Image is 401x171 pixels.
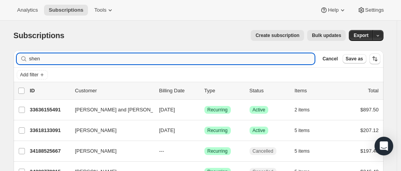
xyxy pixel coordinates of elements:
span: Save as [346,56,363,62]
div: IDCustomerBilling DateTypeStatusItemsTotal [30,87,379,95]
button: Bulk updates [307,30,346,41]
p: ID [30,87,69,95]
span: [PERSON_NAME] [75,147,117,155]
div: 33618133091[PERSON_NAME][DATE]SuccessRecurringSuccessActive5 items$207.12 [30,125,379,136]
button: 5 items [295,125,318,136]
div: 34188525667[PERSON_NAME]---SuccessRecurringCancelled5 items$197.40 [30,146,379,157]
button: Tools [90,5,119,16]
div: Open Intercom Messenger [375,137,393,155]
input: Filter subscribers [29,53,315,64]
span: Cancelled [253,148,273,154]
button: Create subscription [251,30,304,41]
span: [DATE] [159,107,175,113]
span: Active [253,107,266,113]
p: 33636155491 [30,106,69,114]
span: 5 items [295,127,310,134]
span: Recurring [208,107,228,113]
p: Billing Date [159,87,198,95]
span: Recurring [208,127,228,134]
button: Analytics [12,5,42,16]
span: Tools [94,7,106,13]
span: [DATE] [159,127,175,133]
p: Status [250,87,288,95]
span: [PERSON_NAME] and [PERSON_NAME]/[PERSON_NAME] [75,106,213,114]
span: Subscriptions [49,7,83,13]
span: Settings [365,7,384,13]
span: [PERSON_NAME] [75,127,117,134]
span: $207.12 [361,127,379,133]
p: Total [368,87,378,95]
span: Export [354,32,368,39]
span: Add filter [20,72,39,78]
span: Recurring [208,148,228,154]
span: 2 items [295,107,310,113]
button: Sort the results [369,53,380,64]
button: [PERSON_NAME] and [PERSON_NAME]/[PERSON_NAME] [70,104,148,116]
button: Settings [353,5,389,16]
span: Help [328,7,338,13]
span: 5 items [295,148,310,154]
button: Cancel [319,54,341,63]
span: Subscriptions [14,31,65,40]
span: --- [159,148,164,154]
span: Bulk updates [312,32,341,39]
button: Add filter [17,70,48,79]
div: 33636155491[PERSON_NAME] and [PERSON_NAME]/[PERSON_NAME][DATE]SuccessRecurringSuccessActive2 item... [30,104,379,115]
span: $897.50 [361,107,379,113]
button: Help [315,5,351,16]
button: [PERSON_NAME] [70,124,148,137]
span: Analytics [17,7,38,13]
div: Type [204,87,243,95]
button: Subscriptions [44,5,88,16]
button: Export [349,30,373,41]
p: 33618133091 [30,127,69,134]
button: 5 items [295,146,318,157]
div: Items [295,87,334,95]
button: [PERSON_NAME] [70,145,148,157]
span: Cancel [322,56,338,62]
button: 2 items [295,104,318,115]
span: Create subscription [255,32,299,39]
button: Save as [343,54,366,63]
span: Active [253,127,266,134]
p: Customer [75,87,153,95]
span: $197.40 [361,148,379,154]
p: 34188525667 [30,147,69,155]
